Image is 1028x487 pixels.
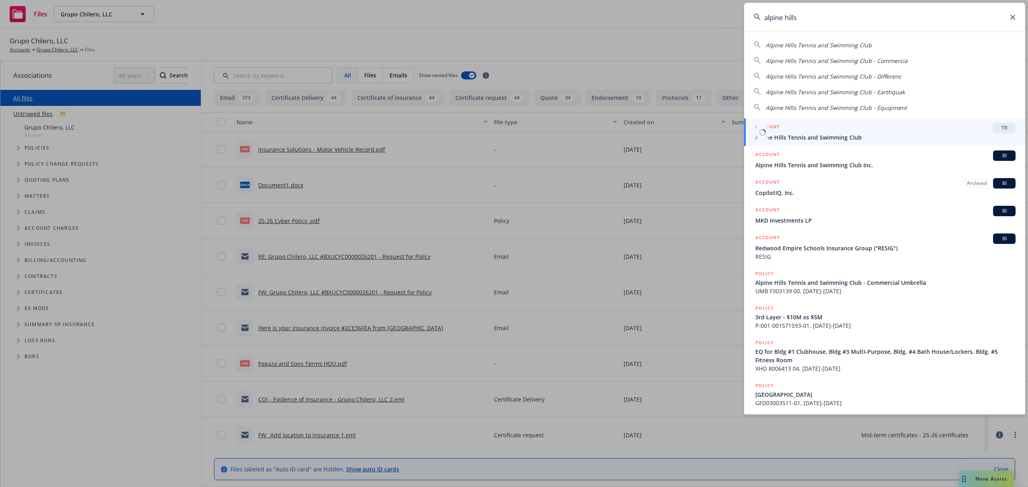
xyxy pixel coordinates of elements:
span: BI [996,152,1012,159]
span: 3rd Layer - $10M xs $5M [755,313,1016,321]
h5: POLICY [755,381,774,390]
span: EQ for Bldg #1 Clubhouse, Bldg #3 Multi-Purpose, Bldg. #4 Bath House/Lockers, Bldg. #5 Fitness Room [755,347,1016,364]
h5: POLICY [755,270,774,278]
span: Alpine Hills Tennis and Swimming Club Inc. [755,161,1016,169]
span: GFD03003511-01, [DATE]-[DATE] [755,399,1016,407]
a: ACCOUNTBIRedwood Empire Schools Insurance Group ("RESIG")RESIG [744,229,1025,265]
h5: ACCOUNT [755,150,780,160]
span: Alpine Hills Tennis and Swimming Club - Equipment [766,104,907,112]
span: Alpine Hills Tennis and Swimming Club [755,133,1016,142]
span: BI [996,180,1012,187]
a: ACCOUNTArchivedBICopilotIQ, Inc. [744,174,1025,201]
a: ACCOUNTTRAlpine Hills Tennis and Swimming Club [744,118,1025,146]
a: POLICY[GEOGRAPHIC_DATA]GFD03003511-01, [DATE]-[DATE] [744,377,1025,412]
h5: ACCOUNT [755,206,780,215]
h5: POLICY [755,339,774,347]
h5: ACCOUNT [755,233,780,243]
input: Search... [744,3,1025,32]
a: POLICYEQ for Bldg #1 Clubhouse, Bldg #3 Multi-Purpose, Bldg. #4 Bath House/Lockers, Bldg. #5 Fitn... [744,334,1025,377]
span: Alpine Hills Tennis and Swimming Club - Differenc [766,73,902,80]
span: XHO 8006413 04, [DATE]-[DATE] [755,364,1016,373]
span: Alpine Hills Tennis and Swimming Club - Commercial Umbrella [755,278,1016,287]
span: Archived [967,180,987,187]
h5: ACCOUNT [755,178,780,188]
span: Alpine Hills Tennis and Swimming Club - Commercia [766,57,908,65]
a: ACCOUNTBIAlpine Hills Tennis and Swimming Club Inc. [744,146,1025,174]
span: Alpine Hills Tennis and Swimming Club [766,41,872,49]
span: UMB F303139 00, [DATE]-[DATE] [755,287,1016,295]
span: RESIG [755,252,1016,261]
h5: POLICY [755,304,774,312]
span: BI [996,207,1012,215]
span: Redwood Empire Schools Insurance Group ("RESIG") [755,244,1016,252]
span: MKD Investments LP [755,216,1016,225]
span: P-001-001571593-01, [DATE]-[DATE] [755,321,1016,330]
span: TR [996,124,1012,132]
h5: ACCOUNT [755,123,780,132]
span: Alpine Hills Tennis and Swimming Club - Earthquak [766,88,905,96]
span: [GEOGRAPHIC_DATA] [755,390,1016,399]
span: BI [996,235,1012,242]
a: ACCOUNTBIMKD Investments LP [744,201,1025,229]
a: POLICYAlpine Hills Tennis and Swimming Club - Commercial UmbrellaUMB F303139 00, [DATE]-[DATE] [744,265,1025,300]
span: CopilotIQ, Inc. [755,189,1016,197]
a: POLICY3rd Layer - $10M xs $5MP-001-001571593-01, [DATE]-[DATE] [744,300,1025,334]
